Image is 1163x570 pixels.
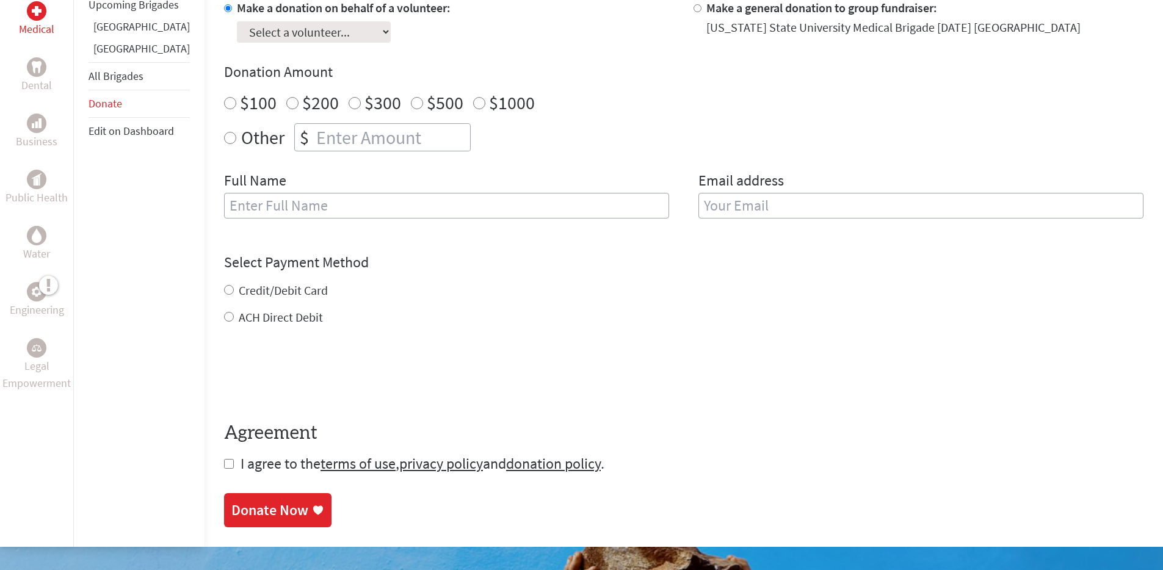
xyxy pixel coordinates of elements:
img: Water [32,229,42,243]
a: Edit on Dashboard [89,124,174,138]
label: Full Name [224,171,286,193]
input: Enter Full Name [224,193,669,218]
a: Donate Now [224,493,332,527]
li: Donate [89,90,190,118]
label: $200 [302,91,339,114]
label: $300 [364,91,401,114]
p: Medical [19,21,54,38]
p: Legal Empowerment [2,358,71,392]
a: All Brigades [89,69,143,83]
a: terms of use [321,454,396,473]
a: EngineeringEngineering [10,282,64,319]
a: donation policy [506,454,601,473]
input: Enter Amount [314,124,470,151]
a: WaterWater [23,226,50,262]
img: Engineering [32,287,42,297]
img: Dental [32,62,42,73]
div: $ [295,124,314,151]
div: Business [27,114,46,133]
a: MedicalMedical [19,1,54,38]
img: Public Health [32,173,42,186]
iframe: reCAPTCHA [224,350,410,398]
input: Your Email [698,193,1143,218]
div: Dental [27,57,46,77]
a: Legal EmpowermentLegal Empowerment [2,338,71,392]
p: Water [23,245,50,262]
label: $500 [427,91,463,114]
div: Donate Now [231,500,308,520]
a: [GEOGRAPHIC_DATA] [93,20,190,34]
img: Legal Empowerment [32,344,42,352]
label: Credit/Debit Card [239,283,328,298]
h4: Donation Amount [224,62,1143,82]
div: Legal Empowerment [27,338,46,358]
label: ACH Direct Debit [239,309,323,325]
img: Medical [32,6,42,16]
a: BusinessBusiness [16,114,57,150]
label: $100 [240,91,277,114]
a: Donate [89,96,122,110]
h4: Select Payment Method [224,253,1143,272]
a: DentalDental [21,57,52,94]
p: Public Health [5,189,68,206]
div: Engineering [27,282,46,301]
p: Engineering [10,301,64,319]
p: Dental [21,77,52,94]
label: Email address [698,171,784,193]
li: Ghana [89,18,190,40]
a: privacy policy [399,454,483,473]
div: [US_STATE] State University Medical Brigade [DATE] [GEOGRAPHIC_DATA] [706,19,1081,36]
li: All Brigades [89,62,190,90]
p: Business [16,133,57,150]
div: Public Health [27,170,46,189]
li: Edit on Dashboard [89,118,190,145]
label: Other [241,123,284,151]
div: Water [27,226,46,245]
h4: Agreement [224,422,1143,444]
li: Guatemala [89,40,190,62]
a: [GEOGRAPHIC_DATA] [93,41,190,56]
label: $1000 [489,91,535,114]
img: Business [32,118,42,128]
div: Medical [27,1,46,21]
a: Public HealthPublic Health [5,170,68,206]
span: I agree to the , and . [241,454,604,473]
